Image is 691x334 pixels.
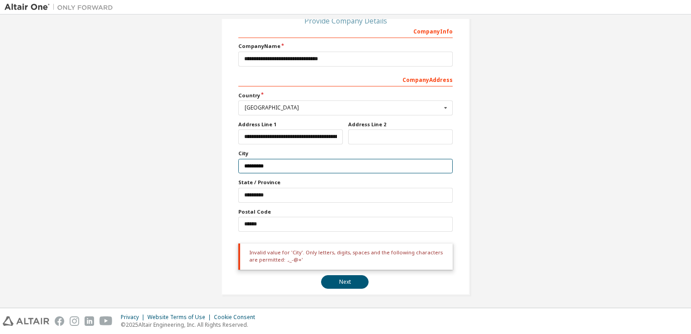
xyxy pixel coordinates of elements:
[238,92,453,99] label: Country
[238,179,453,186] label: State / Province
[70,316,79,326] img: instagram.svg
[238,208,453,215] label: Postal Code
[121,314,147,321] div: Privacy
[245,105,441,110] div: [GEOGRAPHIC_DATA]
[238,72,453,86] div: Company Address
[147,314,214,321] div: Website Terms of Use
[121,321,260,329] p: © 2025 Altair Engineering, Inc. All Rights Reserved.
[238,150,453,157] label: City
[321,275,369,289] button: Next
[238,18,453,24] div: Provide Company Details
[238,43,453,50] label: Company Name
[238,24,453,38] div: Company Info
[5,3,118,12] img: Altair One
[214,314,260,321] div: Cookie Consent
[85,316,94,326] img: linkedin.svg
[238,121,343,128] label: Address Line 1
[3,316,49,326] img: altair_logo.svg
[55,316,64,326] img: facebook.svg
[238,243,453,270] div: Invalid value for 'City'. Only letters, digits, spaces and the following characters are permitted...
[99,316,113,326] img: youtube.svg
[348,121,453,128] label: Address Line 2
